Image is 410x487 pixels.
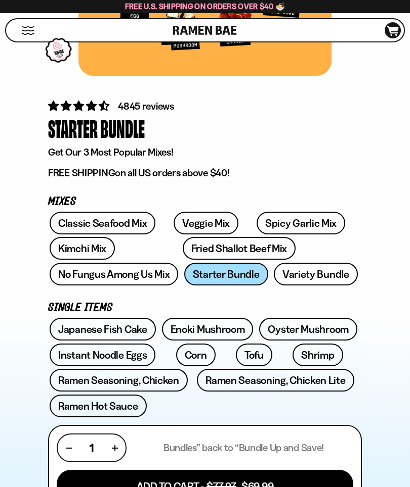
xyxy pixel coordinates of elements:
[48,146,362,159] p: Get Our 3 Most Popular Mixes!
[48,114,98,143] div: Starter
[48,167,362,179] p: on all US orders above $40!
[21,26,35,35] button: Mobile Menu Trigger
[50,263,178,285] a: No Fungus Among Us Mix
[257,212,345,234] a: Spicy Garlic Mix
[48,303,362,313] p: Single Items
[50,212,155,234] a: Classic Seafood Mix
[162,318,254,340] a: Enoki Mushroom
[176,344,216,366] a: Corn
[100,114,145,143] div: Bundle
[259,318,357,340] a: Oyster Mushroom
[50,369,188,392] a: Ramen Seasoning, Chicken
[236,344,272,366] a: Tofu
[48,197,362,207] p: Mixes
[50,344,155,366] a: Instant Noodle Eggs
[274,263,358,285] a: Variety Bundle
[90,442,94,454] span: 1
[50,237,115,260] a: Kimchi Mix
[197,369,354,392] a: Ramen Seasoning, Chicken Lite
[125,2,285,11] span: Free U.S. Shipping on Orders over $40 🍜
[50,318,156,340] a: Japanese Fish Cake
[163,442,324,454] p: Bundles” back to “Bundle Up and Save!
[48,167,115,179] strong: FREE SHIPPING
[48,100,111,112] span: 4.71 stars
[118,100,174,112] span: 4845 reviews
[174,212,238,234] a: Veggie Mix
[183,237,296,260] a: Fried Shallot Beef Mix
[293,344,343,366] a: Shrimp
[50,395,147,417] a: Ramen Hot Sauce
